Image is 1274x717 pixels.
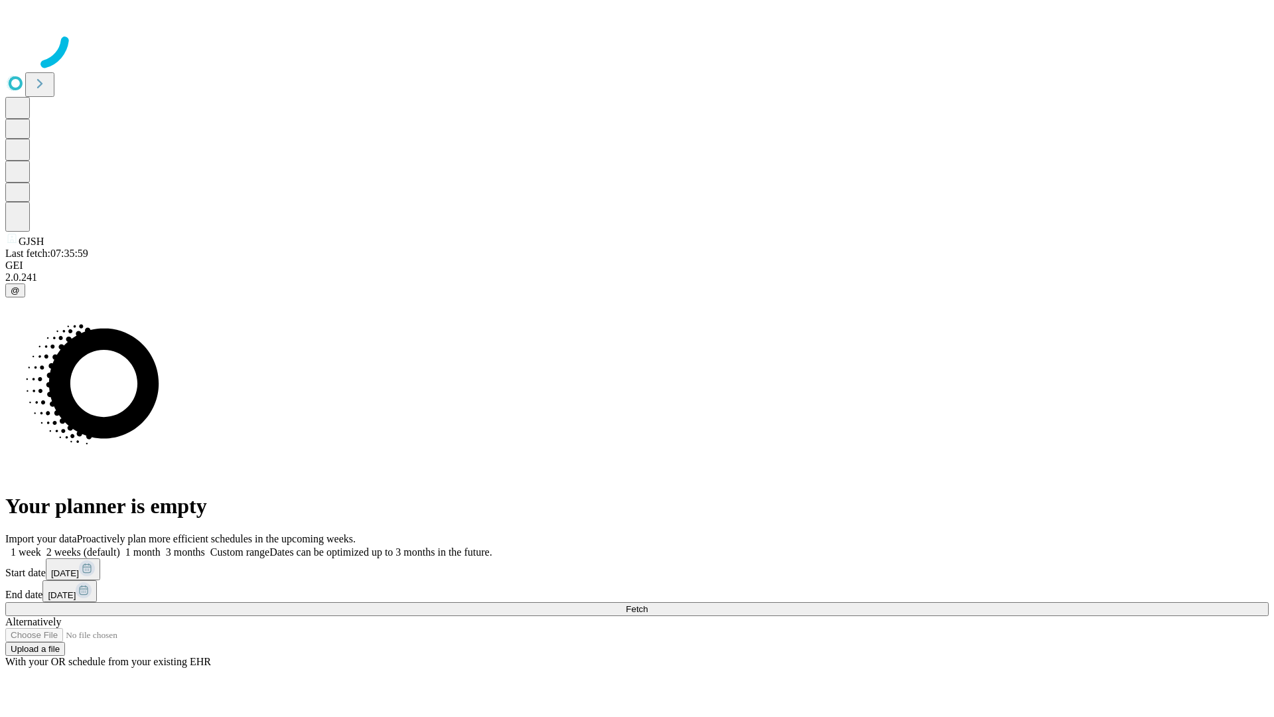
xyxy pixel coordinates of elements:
[5,642,65,656] button: Upload a file
[5,558,1269,580] div: Start date
[210,546,269,558] span: Custom range
[5,602,1269,616] button: Fetch
[166,546,205,558] span: 3 months
[5,656,211,667] span: With your OR schedule from your existing EHR
[42,580,97,602] button: [DATE]
[51,568,79,578] span: [DATE]
[11,285,20,295] span: @
[5,616,61,627] span: Alternatively
[5,494,1269,518] h1: Your planner is empty
[48,590,76,600] span: [DATE]
[77,533,356,544] span: Proactively plan more efficient schedules in the upcoming weeks.
[5,283,25,297] button: @
[46,546,120,558] span: 2 weeks (default)
[11,546,41,558] span: 1 week
[5,533,77,544] span: Import your data
[5,272,1269,283] div: 2.0.241
[5,580,1269,602] div: End date
[269,546,492,558] span: Dates can be optimized up to 3 months in the future.
[626,604,648,614] span: Fetch
[19,236,44,247] span: GJSH
[5,260,1269,272] div: GEI
[46,558,100,580] button: [DATE]
[125,546,161,558] span: 1 month
[5,248,88,259] span: Last fetch: 07:35:59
